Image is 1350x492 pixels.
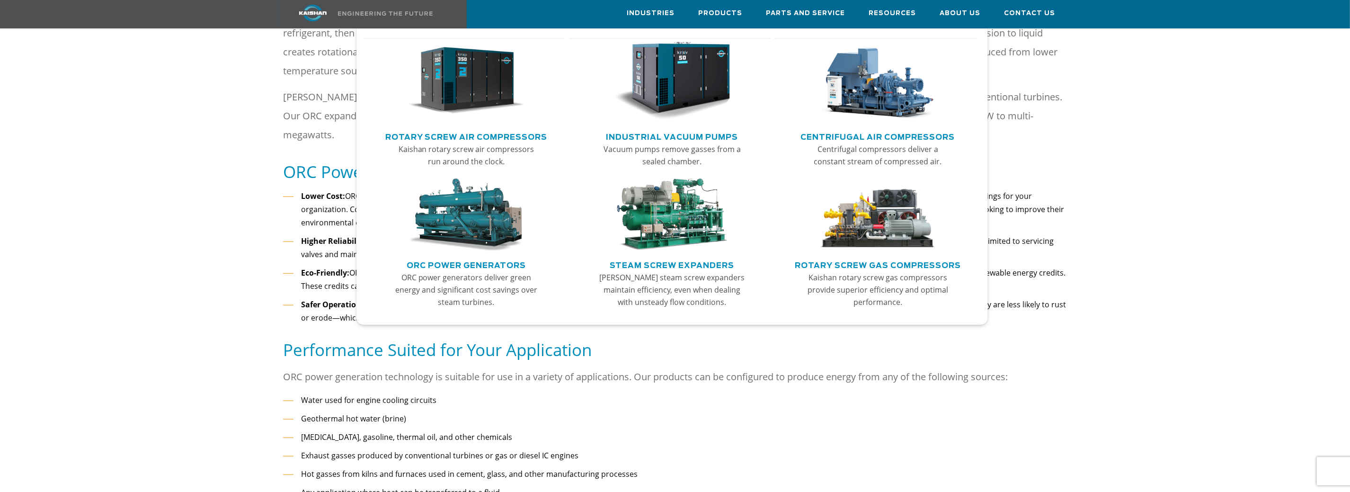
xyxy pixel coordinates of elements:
img: thumb-Industrial-Vacuum-Pumps [614,42,730,120]
strong: Safer Operation: [301,299,364,310]
li: ORC generators provide the opportunity to recover heat from lower temperature sources compared to... [283,189,1067,230]
a: Centrifugal Air Compressors [801,129,955,143]
p: ORC power generation technology is suitable for use in a variety of applications. Our products ca... [283,367,1067,386]
span: About Us [940,8,980,19]
span: Industries [627,8,675,19]
img: Engineering the future [338,11,433,16]
p: The Rankine cycle is the scientific name for the idealized thermodynamic cycle of a heat engine. ... [283,5,1067,81]
li: Exhaust gasses produced by conventional turbines or gas or diesel IC engines [283,449,1067,463]
strong: Higher Reliability [301,236,366,246]
a: Rotary Screw Air Compressors [385,129,548,143]
a: Resources [869,0,916,26]
li: The rotary screw ORC runs under less pressure and rotates more slowly for improved worker safety.... [283,298,1067,325]
a: Contact Us [1004,0,1055,26]
p: [PERSON_NAME] steam screw expanders maintain efficiency, even when dealing with unsteady flow con... [598,271,746,308]
img: thumb-Centrifugal-Air-Compressors [819,42,936,120]
p: Centrifugal compressors deliver a constant stream of compressed air. [804,143,952,168]
p: ORC power generators deliver green energy and significant cost savings over steam turbines. [392,271,540,308]
li: Water used for engine cooling circuits [283,394,1067,407]
strong: Eco-Friendly: [301,268,349,278]
a: ORC Power Generators [407,257,526,271]
span: Resources [869,8,916,19]
a: Products [698,0,742,26]
h5: Performance Suited for Your Application [283,339,1067,360]
p: [PERSON_NAME]’s ORC power plants feature a patented screw expander system capable of improving is... [283,88,1067,144]
p: Kaishan rotary screw air compressors run around the clock. [392,143,540,168]
h5: ORC Power Generator Benefits [283,161,1067,182]
a: Rotary Screw Gas Compressors [795,257,961,271]
img: thumb-Steam-Screw-Expanders [614,179,730,251]
a: Industries [627,0,675,26]
span: Products [698,8,742,19]
p: Vacuum pumps remove gasses from a sealed chamber. [598,143,746,168]
a: Steam Screw Expanders [610,257,734,271]
span: Contact Us [1004,8,1055,19]
img: thumb-Rotary-Screw-Gas-Compressors [819,179,936,251]
li: : The simplified system and lower operating speeds of a rotary screw ORC expander offers high rel... [283,234,1067,261]
a: Parts and Service [766,0,845,26]
li: Geothermal hot water (brine) [283,412,1067,426]
img: thumb-ORC-Power-Generators [408,179,524,251]
span: Parts and Service [766,8,845,19]
li: Hot gasses from kilns and furnaces used in cement, glass, and other manufacturing processes [283,467,1067,481]
li: [MEDICAL_DATA], gasoline, thermal oil, and other chemicals [283,430,1067,444]
a: Industrial Vacuum Pumps [606,129,738,143]
p: Kaishan rotary screw gas compressors provide superior efficiency and optimal performance. [804,271,952,308]
li: ORC power generation is a 100% clean solution with no emissions or byproducts. Depending on where... [283,266,1067,293]
strong: Lower Cost: [301,191,345,201]
a: About Us [940,0,980,26]
img: thumb-Rotary-Screw-Air-Compressors [408,42,524,120]
img: kaishan logo [277,5,348,21]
